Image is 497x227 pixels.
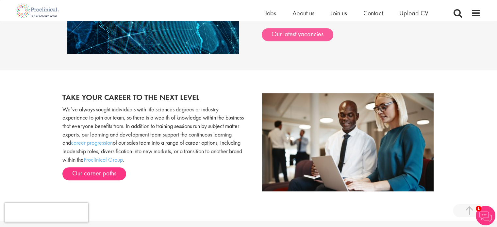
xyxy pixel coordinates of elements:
[265,9,276,17] a: Jobs
[363,9,383,17] a: Contact
[62,167,126,180] a: Our career paths
[476,206,481,211] span: 1
[62,105,244,164] p: We’ve always sought individuals with life sciences degrees or industry experience to join our tea...
[5,203,88,222] iframe: reCAPTCHA
[292,9,314,17] a: About us
[399,9,428,17] a: Upload CV
[331,9,347,17] a: Join us
[476,206,495,225] img: Chatbot
[71,139,113,146] a: career progression
[262,28,333,41] a: Our latest vacancies
[84,156,123,163] a: Proclinical Group
[62,93,244,102] h2: Take your career to the next level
